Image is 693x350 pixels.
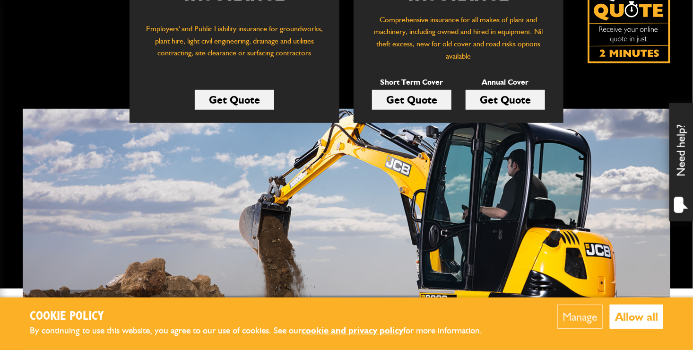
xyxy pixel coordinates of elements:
[35,295,191,333] p: Plant and liability insurance for makes and models...
[30,324,498,338] p: By continuing to use this website, you agree to our use of cookies. See our for more information.
[195,90,274,110] a: Get Quote
[372,76,451,88] p: Short Term Cover
[466,90,545,110] a: Get Quote
[372,90,451,110] a: Get Quote
[144,23,325,68] p: Employers' and Public Liability insurance for groundworks, plant hire, light civil engineering, d...
[302,325,403,336] a: cookie and privacy policy
[669,103,693,221] div: Need help?
[466,76,545,88] p: Annual Cover
[368,14,549,62] p: Comprehensive insurance for all makes of plant and machinery, including owned and hired in equipm...
[557,305,603,329] button: Manage
[610,305,663,329] button: Allow all
[30,309,498,324] h2: Cookie Policy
